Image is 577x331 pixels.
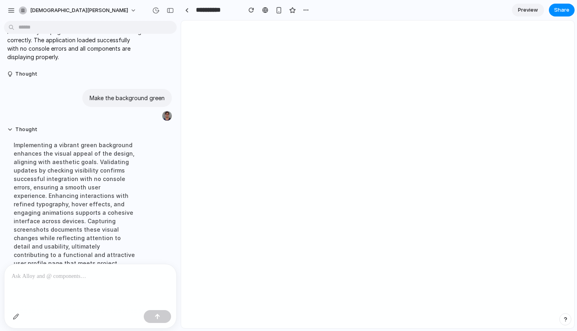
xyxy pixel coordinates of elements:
[512,4,544,16] a: Preview
[554,6,569,14] span: Share
[16,4,141,17] button: [DEMOGRAPHIC_DATA][PERSON_NAME]
[549,4,575,16] button: Share
[30,6,128,14] span: [DEMOGRAPHIC_DATA][PERSON_NAME]
[7,136,141,281] div: Implementing a vibrant green background enhances the visual appeal of the design, aligning with a...
[7,27,141,61] p: I validated your page and confirmed it's rendering correctly. The application loaded successfully...
[90,94,165,102] p: Make the background green
[518,6,538,14] span: Preview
